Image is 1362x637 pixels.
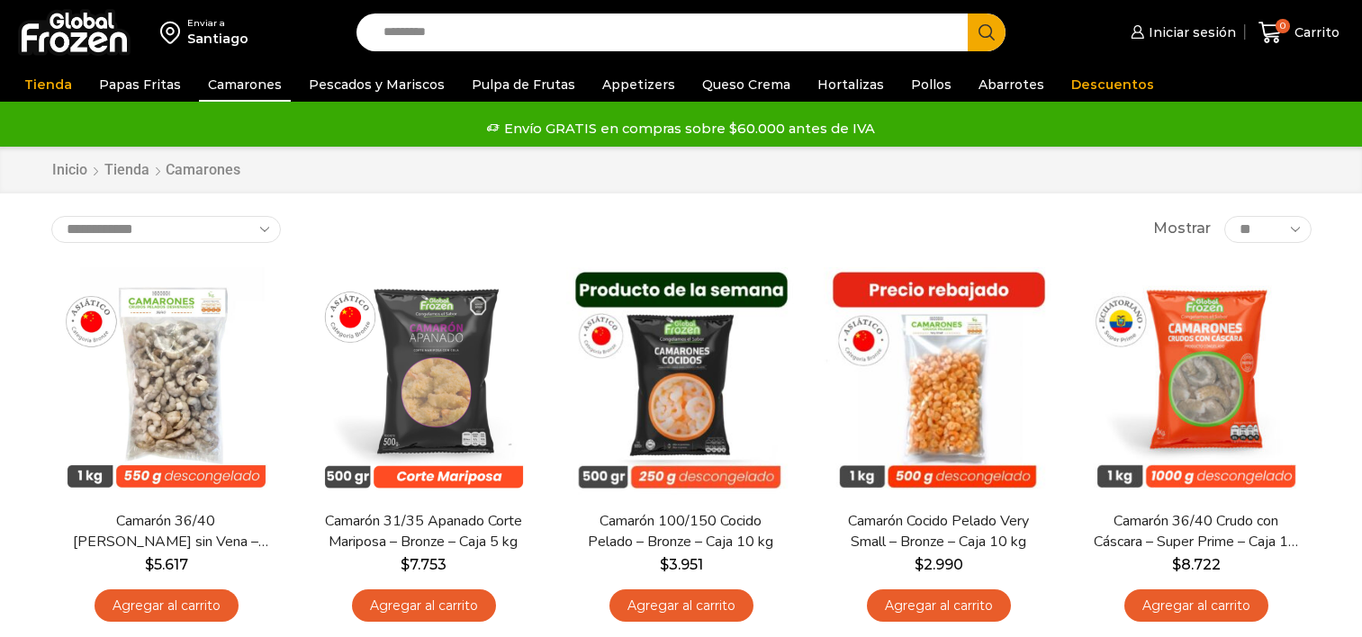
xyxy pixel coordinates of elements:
[867,589,1011,623] a: Agregar al carrito: “Camarón Cocido Pelado Very Small - Bronze - Caja 10 kg”
[51,160,240,181] nav: Breadcrumb
[62,511,269,552] a: Camarón 36/40 [PERSON_NAME] sin Vena – Bronze – Caja 10 kg
[145,556,154,573] span: $
[145,556,188,573] bdi: 5.617
[915,556,963,573] bdi: 2.990
[808,67,893,102] a: Hortalizas
[1290,23,1339,41] span: Carrito
[902,67,961,102] a: Pollos
[970,67,1053,102] a: Abarrotes
[660,556,669,573] span: $
[1153,219,1211,239] span: Mostrar
[187,30,248,48] div: Santiago
[104,160,150,181] a: Tienda
[1144,23,1236,41] span: Iniciar sesión
[915,556,924,573] span: $
[1126,14,1236,50] a: Iniciar sesión
[968,13,1006,51] button: Search button
[300,67,454,102] a: Pescados y Mariscos
[352,589,496,623] a: Agregar al carrito: “Camarón 31/35 Apanado Corte Mariposa - Bronze - Caja 5 kg”
[90,67,190,102] a: Papas Fritas
[593,67,684,102] a: Appetizers
[160,17,187,48] img: address-field-icon.svg
[660,556,703,573] bdi: 3.951
[463,67,584,102] a: Pulpa de Frutas
[609,589,753,623] a: Agregar al carrito: “Camarón 100/150 Cocido Pelado - Bronze - Caja 10 kg”
[693,67,799,102] a: Queso Crema
[320,511,527,552] a: Camarón 31/35 Apanado Corte Mariposa – Bronze – Caja 5 kg
[15,67,81,102] a: Tienda
[1062,67,1163,102] a: Descuentos
[166,161,240,178] h1: Camarones
[1276,19,1290,33] span: 0
[1172,556,1221,573] bdi: 8.722
[1172,556,1181,573] span: $
[1254,12,1344,54] a: 0 Carrito
[1092,511,1299,552] a: Camarón 36/40 Crudo con Cáscara – Super Prime – Caja 10 kg
[401,556,410,573] span: $
[401,556,446,573] bdi: 7.753
[95,589,239,623] a: Agregar al carrito: “Camarón 36/40 Crudo Pelado sin Vena - Bronze - Caja 10 kg”
[187,17,248,30] div: Enviar a
[834,511,1042,552] a: Camarón Cocido Pelado Very Small – Bronze – Caja 10 kg
[1124,589,1268,623] a: Agregar al carrito: “Camarón 36/40 Crudo con Cáscara - Super Prime - Caja 10 kg”
[577,511,784,552] a: Camarón 100/150 Cocido Pelado – Bronze – Caja 10 kg
[51,160,88,181] a: Inicio
[51,216,281,243] select: Pedido de la tienda
[199,67,291,102] a: Camarones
